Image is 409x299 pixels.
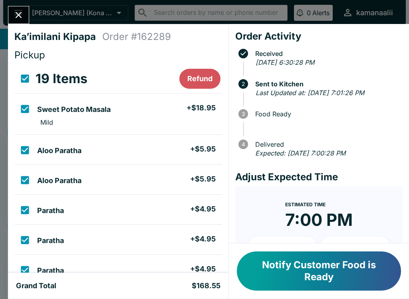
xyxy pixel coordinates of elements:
h5: + $5.95 [190,174,216,184]
em: Expected: [DATE] 7:00:28 PM [255,149,345,157]
em: Last Updated at: [DATE] 7:01:26 PM [256,89,364,97]
h4: Ka’imilani Kipapa [14,31,102,43]
span: Pickup [14,49,45,61]
h4: Order Activity [235,30,403,42]
h5: + $4.95 [190,234,216,244]
h5: Grand Total [16,281,56,291]
button: Close [8,6,29,24]
span: Delivered [251,141,403,148]
span: Received [251,50,403,57]
button: + 10 [248,237,318,257]
text: 2 [242,81,245,87]
h5: Paratha [37,236,64,245]
h5: Sweet Potato Masala [37,105,111,114]
h3: 19 Items [36,71,87,87]
h5: Paratha [37,266,64,275]
h4: Order # 162289 [102,31,171,43]
h5: + $4.95 [190,264,216,274]
h5: Aloo Paratha [37,176,81,185]
h5: + $18.95 [187,103,216,113]
button: Notify Customer Food is Ready [237,251,401,291]
h5: + $4.95 [190,204,216,214]
text: 4 [241,141,245,148]
time: 7:00 PM [285,209,353,230]
h5: $168.55 [192,281,220,291]
span: Food Ready [251,110,403,118]
em: [DATE] 6:30:28 PM [256,58,314,66]
span: Sent to Kitchen [251,80,403,88]
h4: Adjust Expected Time [235,171,403,183]
h5: + $5.95 [190,144,216,154]
button: Refund [179,69,220,89]
button: + 20 [320,237,390,257]
p: Mild [40,118,53,126]
span: Estimated Time [285,201,326,207]
h5: Aloo Paratha [37,146,81,155]
text: 3 [242,111,245,117]
h5: Paratha [37,206,64,215]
